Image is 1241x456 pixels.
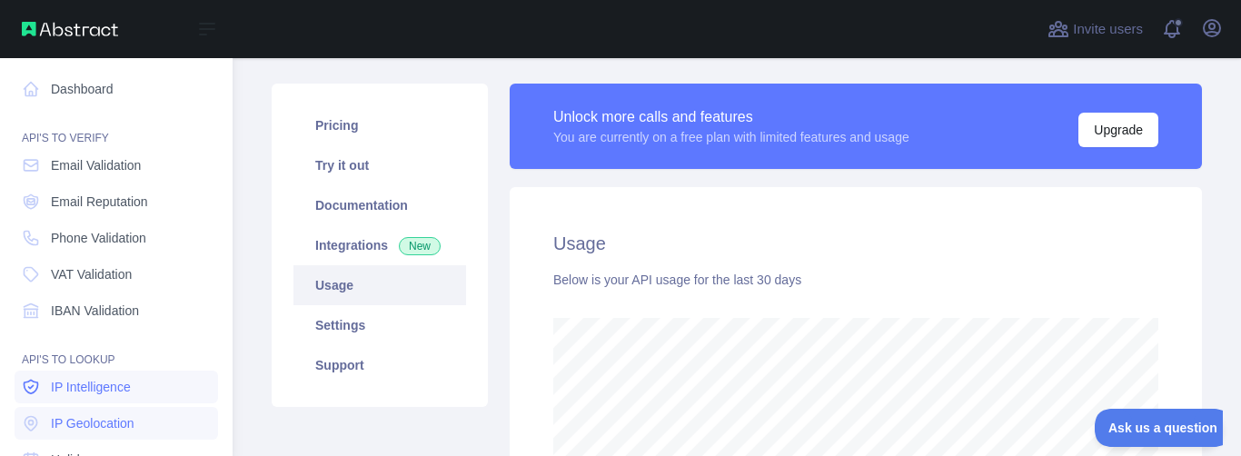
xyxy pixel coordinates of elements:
a: Settings [293,305,466,345]
a: Usage [293,265,466,305]
span: IBAN Validation [51,302,139,320]
a: Dashboard [15,73,218,105]
span: Phone Validation [51,229,146,247]
a: Pricing [293,105,466,145]
span: VAT Validation [51,265,132,283]
div: Below is your API usage for the last 30 days [553,271,1158,289]
img: Abstract API [22,22,118,36]
div: API'S TO LOOKUP [15,331,218,367]
button: Upgrade [1078,113,1158,147]
a: IBAN Validation [15,294,218,327]
span: IP Geolocation [51,414,134,432]
span: Email Reputation [51,193,148,211]
span: New [399,237,441,255]
span: IP Intelligence [51,378,131,396]
a: Email Reputation [15,185,218,218]
span: Invite users [1073,19,1143,40]
iframe: Toggle Customer Support [1095,409,1223,447]
a: Documentation [293,185,466,225]
div: Unlock more calls and features [553,106,909,128]
h2: Usage [553,231,1158,256]
div: You are currently on a free plan with limited features and usage [553,128,909,146]
a: Support [293,345,466,385]
a: Try it out [293,145,466,185]
a: Integrations New [293,225,466,265]
a: IP Geolocation [15,407,218,440]
a: VAT Validation [15,258,218,291]
a: Email Validation [15,149,218,182]
span: Email Validation [51,156,141,174]
a: IP Intelligence [15,371,218,403]
a: Phone Validation [15,222,218,254]
button: Invite users [1044,15,1147,44]
div: API'S TO VERIFY [15,109,218,145]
